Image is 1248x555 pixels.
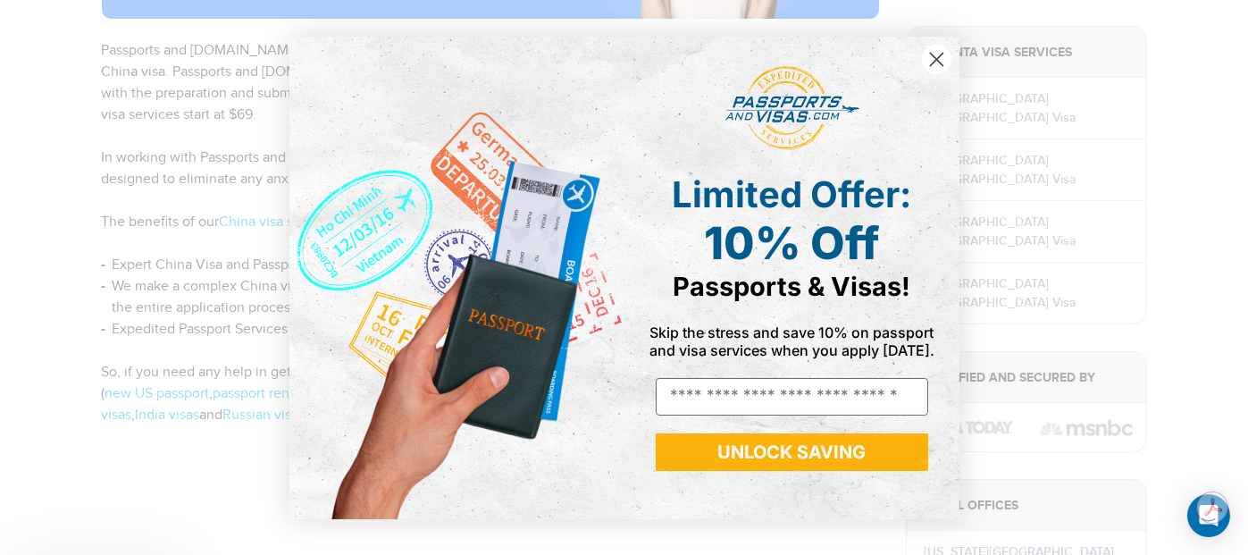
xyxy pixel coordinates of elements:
[672,172,911,216] span: Limited Offer:
[1187,494,1230,537] div: Open Intercom Messenger
[649,324,934,359] span: Skip the stress and save 10% on passport and visa services when you apply [DATE].
[725,66,859,150] img: passports and visas
[656,433,928,471] button: UNLOCK SAVING
[704,216,879,270] span: 10% Off
[289,37,624,519] img: de9cda0d-0715-46ca-9a25-073762a91ba7.png
[921,44,952,75] button: Close dialog
[673,271,910,302] span: Passports & Visas!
